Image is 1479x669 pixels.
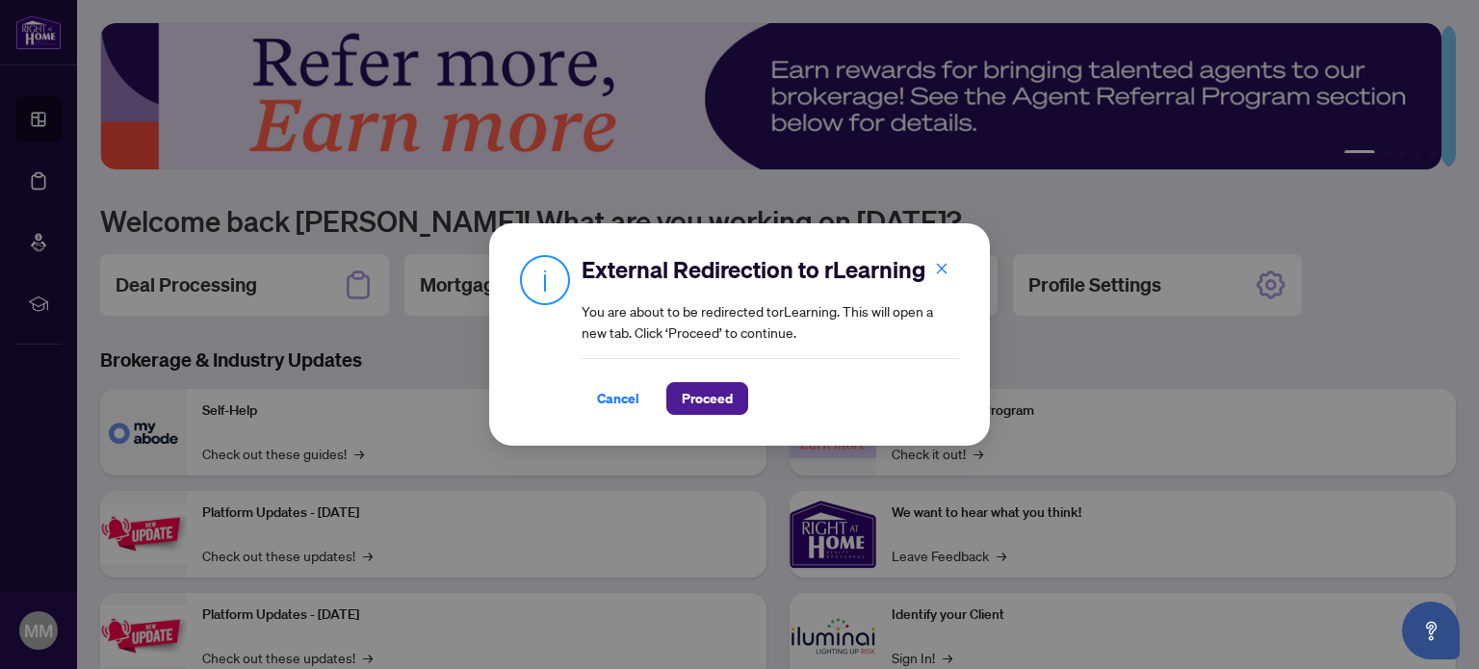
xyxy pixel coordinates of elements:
button: Cancel [582,382,655,415]
span: Proceed [682,383,733,414]
h2: External Redirection to rLearning [582,254,959,285]
button: Open asap [1402,602,1460,659]
img: Info Icon [520,254,570,305]
div: You are about to be redirected to rLearning . This will open a new tab. Click ‘Proceed’ to continue. [582,254,959,415]
span: Cancel [597,383,639,414]
button: Proceed [666,382,748,415]
span: close [935,262,948,275]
